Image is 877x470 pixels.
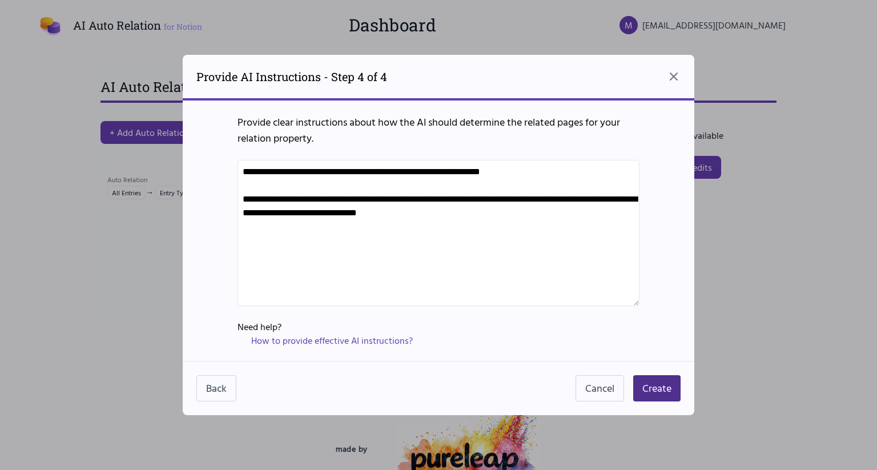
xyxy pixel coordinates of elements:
[576,375,624,401] button: Cancel
[251,334,413,347] a: How to provide effective AI instructions?
[238,320,639,334] h3: Need help?
[633,375,681,401] button: Create
[196,375,236,401] button: Back
[667,70,681,83] button: Close dialog
[196,69,387,85] h2: Provide AI Instructions - Step 4 of 4
[238,114,639,146] p: Provide clear instructions about how the AI should determine the related pages for your relation ...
